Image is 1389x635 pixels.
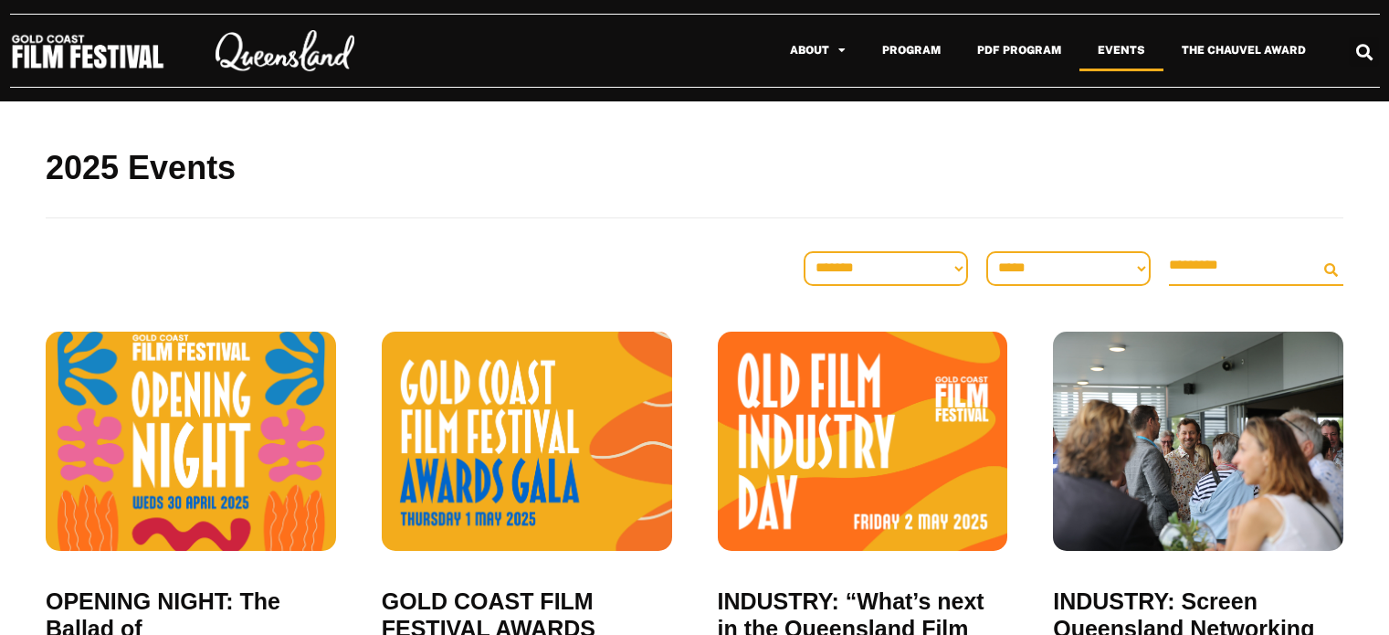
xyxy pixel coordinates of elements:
[959,29,1079,71] a: PDF Program
[1163,29,1324,71] a: The Chauvel Award
[864,29,959,71] a: Program
[986,251,1151,286] select: Venue Filter
[46,147,1343,190] h2: 2025 Events
[1079,29,1163,71] a: Events
[772,29,864,71] a: About
[1169,246,1317,286] input: Search Filter
[804,251,968,286] select: Sort filter
[1349,37,1379,67] div: Search
[397,29,1324,71] nav: Menu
